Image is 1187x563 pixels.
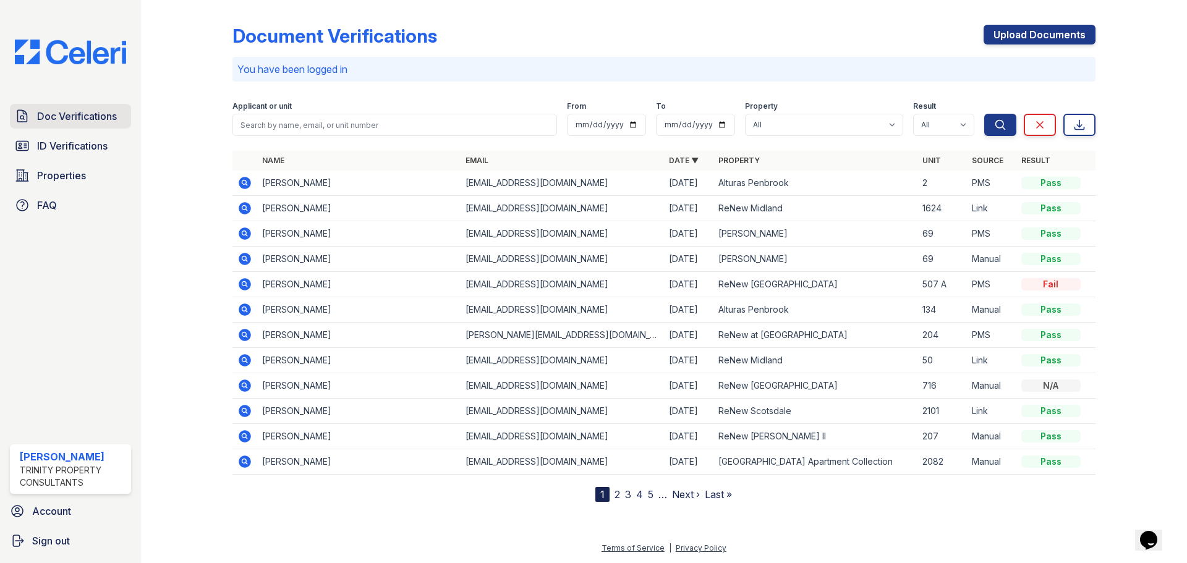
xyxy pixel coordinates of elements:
[917,196,967,221] td: 1624
[625,488,631,501] a: 3
[257,348,461,373] td: [PERSON_NAME]
[669,543,671,552] div: |
[1021,278,1081,290] div: Fail
[713,449,917,475] td: [GEOGRAPHIC_DATA] Apartment Collection
[257,399,461,424] td: [PERSON_NAME]
[658,487,667,502] span: …
[745,101,778,111] label: Property
[32,533,70,548] span: Sign out
[917,323,967,348] td: 204
[718,156,760,165] a: Property
[664,424,713,449] td: [DATE]
[461,272,664,297] td: [EMAIL_ADDRESS][DOMAIN_NAME]
[602,543,665,552] a: Terms of Service
[10,163,131,188] a: Properties
[676,543,726,552] a: Privacy Policy
[713,424,917,449] td: ReNew [PERSON_NAME] II
[262,156,284,165] a: Name
[567,101,586,111] label: From
[37,109,117,124] span: Doc Verifications
[967,348,1016,373] td: Link
[37,168,86,183] span: Properties
[967,196,1016,221] td: Link
[922,156,941,165] a: Unit
[917,297,967,323] td: 134
[664,348,713,373] td: [DATE]
[713,373,917,399] td: ReNew [GEOGRAPHIC_DATA]
[1021,455,1081,468] div: Pass
[461,424,664,449] td: [EMAIL_ADDRESS][DOMAIN_NAME]
[1021,354,1081,366] div: Pass
[257,247,461,272] td: [PERSON_NAME]
[967,171,1016,196] td: PMS
[10,104,131,129] a: Doc Verifications
[713,247,917,272] td: [PERSON_NAME]
[972,156,1003,165] a: Source
[664,297,713,323] td: [DATE]
[257,323,461,348] td: [PERSON_NAME]
[257,424,461,449] td: [PERSON_NAME]
[917,373,967,399] td: 716
[461,221,664,247] td: [EMAIL_ADDRESS][DOMAIN_NAME]
[669,156,699,165] a: Date ▼
[664,196,713,221] td: [DATE]
[461,373,664,399] td: [EMAIL_ADDRESS][DOMAIN_NAME]
[967,272,1016,297] td: PMS
[32,504,71,519] span: Account
[232,101,292,111] label: Applicant or unit
[713,323,917,348] td: ReNew at [GEOGRAPHIC_DATA]
[257,297,461,323] td: [PERSON_NAME]
[461,297,664,323] td: [EMAIL_ADDRESS][DOMAIN_NAME]
[461,171,664,196] td: [EMAIL_ADDRESS][DOMAIN_NAME]
[615,488,620,501] a: 2
[257,449,461,475] td: [PERSON_NAME]
[713,297,917,323] td: Alturas Penbrook
[664,247,713,272] td: [DATE]
[257,196,461,221] td: [PERSON_NAME]
[1021,430,1081,442] div: Pass
[461,247,664,272] td: [EMAIL_ADDRESS][DOMAIN_NAME]
[257,221,461,247] td: [PERSON_NAME]
[10,133,131,158] a: ID Verifications
[917,247,967,272] td: 69
[1021,253,1081,265] div: Pass
[672,488,700,501] a: Next ›
[917,424,967,449] td: 207
[917,272,967,297] td: 507 A
[967,323,1016,348] td: PMS
[1021,329,1081,341] div: Pass
[37,198,57,213] span: FAQ
[461,348,664,373] td: [EMAIL_ADDRESS][DOMAIN_NAME]
[713,221,917,247] td: [PERSON_NAME]
[595,487,610,502] div: 1
[237,62,1091,77] p: You have been logged in
[713,348,917,373] td: ReNew Midland
[917,399,967,424] td: 2101
[913,101,936,111] label: Result
[967,399,1016,424] td: Link
[37,138,108,153] span: ID Verifications
[967,449,1016,475] td: Manual
[917,348,967,373] td: 50
[664,221,713,247] td: [DATE]
[1021,379,1081,392] div: N/A
[713,196,917,221] td: ReNew Midland
[648,488,653,501] a: 5
[1021,177,1081,189] div: Pass
[664,272,713,297] td: [DATE]
[1021,227,1081,240] div: Pass
[257,373,461,399] td: [PERSON_NAME]
[967,424,1016,449] td: Manual
[713,399,917,424] td: ReNew Scotsdale
[461,196,664,221] td: [EMAIL_ADDRESS][DOMAIN_NAME]
[664,323,713,348] td: [DATE]
[5,528,136,553] button: Sign out
[1135,514,1175,551] iframe: chat widget
[664,171,713,196] td: [DATE]
[466,156,488,165] a: Email
[967,247,1016,272] td: Manual
[5,40,136,64] img: CE_Logo_Blue-a8612792a0a2168367f1c8372b55b34899dd931a85d93a1a3d3e32e68fde9ad4.png
[232,114,557,136] input: Search by name, email, or unit number
[967,373,1016,399] td: Manual
[461,399,664,424] td: [EMAIL_ADDRESS][DOMAIN_NAME]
